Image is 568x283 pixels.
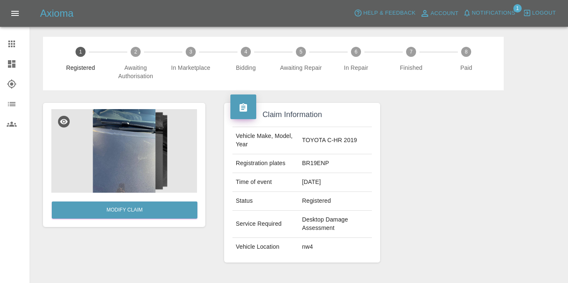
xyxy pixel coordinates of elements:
span: Notifications [472,8,515,18]
span: Bidding [222,64,270,72]
span: Finished [387,64,435,72]
td: Vehicle Make, Model, Year [232,127,299,154]
a: Account [418,7,461,20]
h5: Axioma [40,7,73,20]
td: Desktop Damage Assessment [299,211,372,238]
button: Open drawer [5,3,25,23]
td: Vehicle Location [232,238,299,256]
span: Registered [56,64,105,72]
button: Notifications [461,7,518,20]
td: TOYOTA C-HR 2019 [299,127,372,154]
a: Modify Claim [52,201,197,219]
text: 2 [134,49,137,55]
td: nw4 [299,238,372,256]
span: Awaiting Authorisation [111,64,160,80]
span: Account [431,9,459,18]
span: In Repair [332,64,380,72]
td: Registration plates [232,154,299,173]
img: 5d33c861-3f9c-40ac-9982-2434c646be18 [51,109,197,193]
span: 1 [513,4,522,13]
text: 4 [245,49,247,55]
h4: Claim Information [230,109,374,120]
text: 5 [300,49,303,55]
button: Logout [521,7,558,20]
td: Status [232,192,299,211]
text: 7 [410,49,413,55]
text: 8 [465,49,468,55]
span: Paid [442,64,490,72]
span: Awaiting Repair [277,64,325,72]
text: 6 [355,49,358,55]
span: Help & Feedback [363,8,415,18]
td: BR19ENP [299,154,372,173]
text: 1 [79,49,82,55]
td: Registered [299,192,372,211]
span: Logout [532,8,556,18]
td: [DATE] [299,173,372,192]
text: 3 [189,49,192,55]
span: In Marketplace [167,64,215,72]
td: Service Required [232,211,299,238]
td: Time of event [232,173,299,192]
button: Help & Feedback [352,7,417,20]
